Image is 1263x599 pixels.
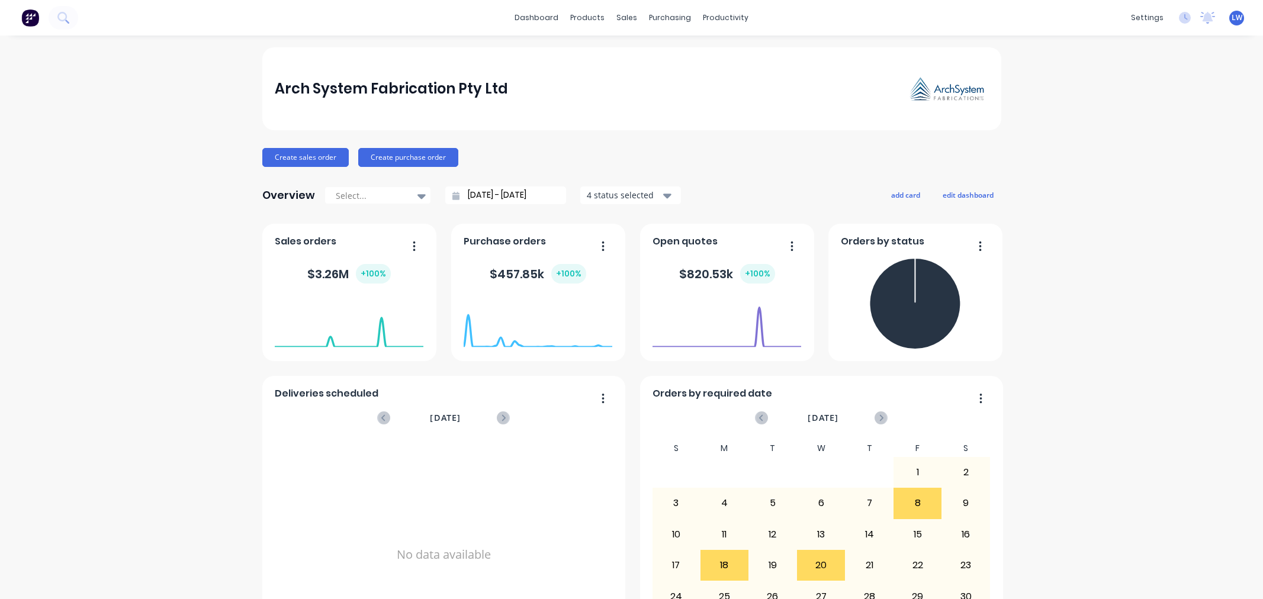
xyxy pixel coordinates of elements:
[749,550,796,580] div: 19
[430,411,461,424] span: [DATE]
[643,9,697,27] div: purchasing
[490,264,586,284] div: $ 457.85k
[262,183,315,207] div: Overview
[797,440,846,457] div: W
[701,488,748,518] div: 4
[275,77,508,101] div: Arch System Fabrication Pty Ltd
[653,520,700,549] div: 10
[846,550,893,580] div: 21
[894,550,941,580] div: 22
[697,9,754,27] div: productivity
[358,148,458,167] button: Create purchase order
[587,189,661,201] div: 4 status selected
[894,488,941,518] div: 8
[894,440,942,457] div: F
[701,550,748,580] div: 18
[509,9,564,27] a: dashboard
[740,264,775,284] div: + 100 %
[653,488,700,518] div: 3
[1125,9,1169,27] div: settings
[798,550,845,580] div: 20
[653,550,700,580] div: 17
[935,187,1001,202] button: edit dashboard
[883,187,928,202] button: add card
[749,488,796,518] div: 5
[942,550,989,580] div: 23
[679,264,775,284] div: $ 820.53k
[701,520,748,549] div: 11
[262,148,349,167] button: Create sales order
[652,440,700,457] div: S
[941,440,990,457] div: S
[749,520,796,549] div: 12
[564,9,610,27] div: products
[275,234,336,249] span: Sales orders
[1232,12,1242,23] span: LW
[464,234,546,249] span: Purchase orders
[307,264,391,284] div: $ 3.26M
[356,264,391,284] div: + 100 %
[748,440,797,457] div: T
[580,186,681,204] button: 4 status selected
[841,234,924,249] span: Orders by status
[798,520,845,549] div: 13
[653,234,718,249] span: Open quotes
[894,520,941,549] div: 15
[894,458,941,487] div: 1
[942,488,989,518] div: 9
[905,73,988,105] img: Arch System Fabrication Pty Ltd
[653,387,772,401] span: Orders by required date
[846,520,893,549] div: 14
[798,488,845,518] div: 6
[942,520,989,549] div: 16
[808,411,838,424] span: [DATE]
[700,440,749,457] div: M
[846,488,893,518] div: 7
[610,9,643,27] div: sales
[845,440,894,457] div: T
[551,264,586,284] div: + 100 %
[942,458,989,487] div: 2
[21,9,39,27] img: Factory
